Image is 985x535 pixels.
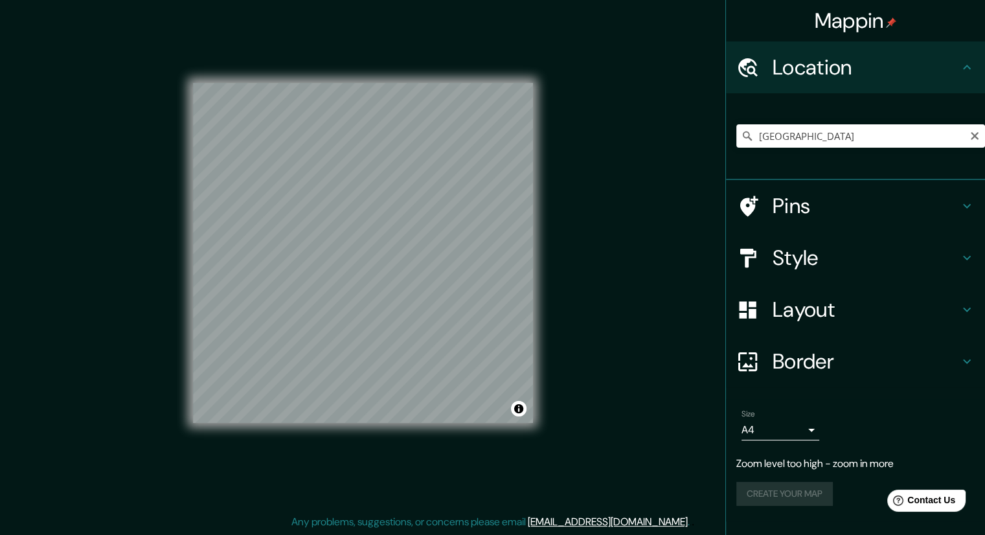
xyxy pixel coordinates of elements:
canvas: Map [193,83,533,423]
div: . [692,514,694,530]
img: pin-icon.png [886,17,896,28]
h4: Layout [773,297,959,323]
div: Layout [726,284,985,336]
input: Pick your city or area [736,124,985,148]
div: . [690,514,692,530]
h4: Pins [773,193,959,219]
h4: Border [773,348,959,374]
h4: Mappin [815,8,897,34]
p: Any problems, suggestions, or concerns please email . [291,514,690,530]
div: Pins [726,180,985,232]
p: Zoom level too high - zoom in more [736,456,975,472]
button: Clear [969,129,980,141]
button: Toggle attribution [511,401,526,416]
div: Border [726,336,985,387]
h4: Style [773,245,959,271]
div: Location [726,41,985,93]
label: Size [742,409,755,420]
div: Style [726,232,985,284]
h4: Location [773,54,959,80]
a: [EMAIL_ADDRESS][DOMAIN_NAME] [528,515,688,529]
div: A4 [742,420,819,440]
iframe: Help widget launcher [870,484,971,521]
